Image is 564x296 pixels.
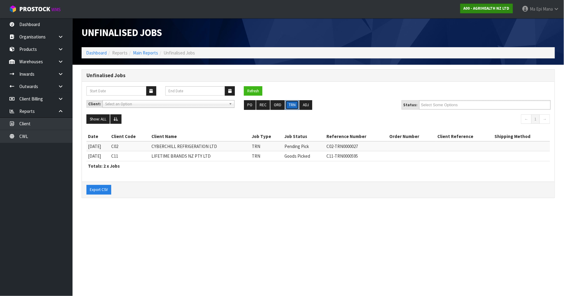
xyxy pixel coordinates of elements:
[244,86,262,96] button: Refresh
[251,141,283,151] td: TRN
[271,100,285,110] button: ORD
[88,101,101,107] strong: Client:
[86,161,550,171] th: Totals: 2 x Jobs
[251,132,283,141] th: Job Type
[165,86,225,96] input: End Date
[112,50,128,56] span: Reports
[133,50,158,56] a: Main Reports
[300,100,312,110] button: ADJ
[325,141,388,151] td: C02-TRN0000027
[404,102,418,107] strong: Status:
[388,132,436,141] th: Order Number
[325,151,388,161] td: C11-TRN0000595
[493,132,550,141] th: Shipping Method
[110,132,150,141] th: Client Code
[150,132,251,141] th: Client Name
[19,5,50,13] span: ProStock
[110,141,150,151] td: C02
[464,6,510,11] strong: A00 - AGRIHEALTH NZ LTD
[460,4,513,13] a: A00 - AGRIHEALTH NZ LTD
[150,141,251,151] td: CYBERCHILL REFRIGERATION LTD
[86,141,110,151] td: [DATE]
[521,114,532,124] a: ←
[244,100,256,110] button: PO
[436,132,493,141] th: Client Reference
[325,132,388,141] th: Reference Number
[86,86,147,96] input: Start Date
[86,73,550,78] h3: Unfinalised Jobs
[530,6,542,12] span: Ma Epi
[285,143,309,149] span: Pending Pick
[86,50,107,56] a: Dashboard
[86,151,110,161] td: [DATE]
[540,114,550,124] a: →
[251,151,283,161] td: TRN
[256,100,270,110] button: REC
[323,114,550,126] nav: Page navigation
[105,100,226,108] span: Select an Option
[283,132,325,141] th: Job Status
[86,185,111,195] button: Export CSV
[82,26,162,39] span: Unfinalised Jobs
[531,114,540,124] a: 1
[110,151,150,161] td: C11
[51,7,61,12] small: WMS
[9,5,17,13] img: cube-alt.png
[285,153,310,159] span: Goods Picked
[285,100,299,110] button: TRN
[86,132,110,141] th: Date
[543,6,553,12] span: Mana
[150,151,251,161] td: LIFETIME BRANDS NZ PTY LTD
[86,114,110,124] button: Show: ALL
[164,50,195,56] span: Unfinalised Jobs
